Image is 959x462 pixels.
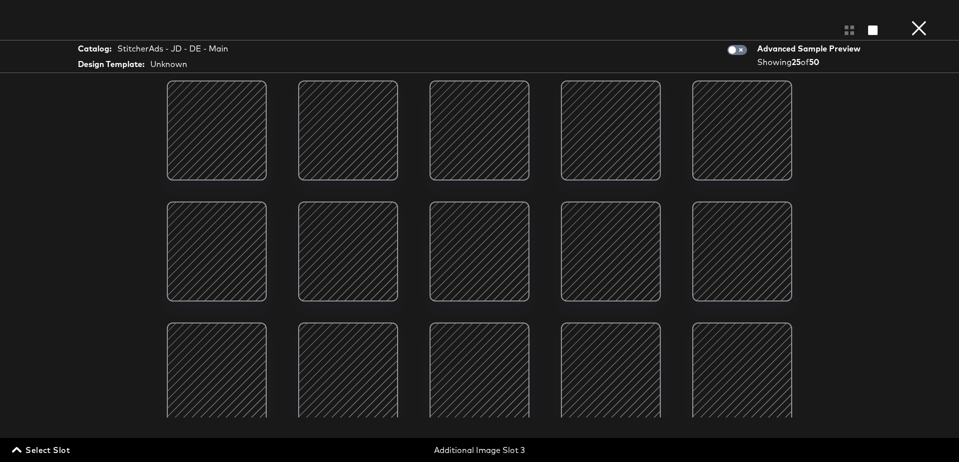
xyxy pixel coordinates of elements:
strong: Design Template: [78,58,144,70]
span: Select Slot [14,443,70,457]
strong: 50 [809,57,819,67]
strong: 25 [792,57,801,67]
div: StitcherAds - JD - DE - Main [117,43,228,54]
div: Advanced Sample Preview [757,43,864,54]
div: Additional Image Slot 3 [326,444,634,456]
div: Unknown [150,58,187,70]
div: Showing of [757,56,864,68]
strong: Catalog: [78,43,111,54]
button: Select Slot [10,443,74,457]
